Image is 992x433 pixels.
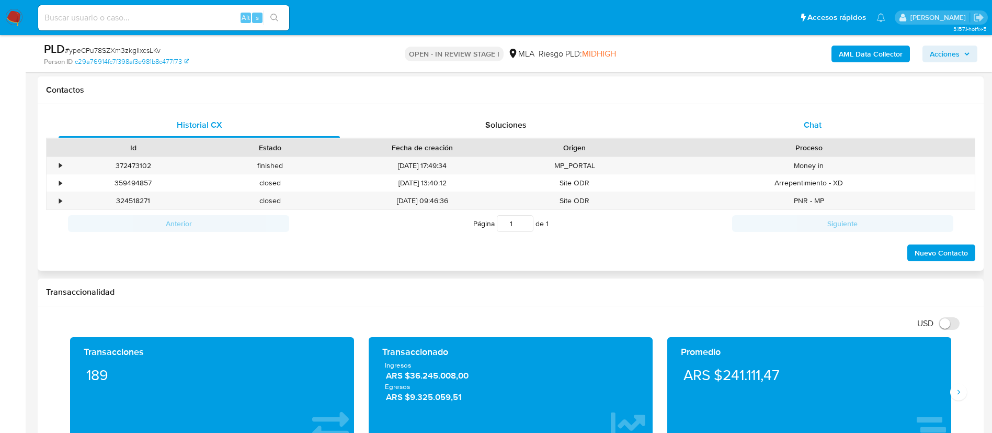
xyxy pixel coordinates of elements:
span: s [256,13,259,23]
span: Página de [473,215,549,232]
span: 1 [546,218,549,229]
a: Notificaciones [876,13,885,22]
span: Accesos rápidos [807,12,866,23]
div: 359494857 [65,174,202,192]
div: Fecha de creación [346,142,499,153]
span: Nuevo Contacto [915,246,968,260]
h1: Contactos [46,85,975,95]
div: Id [72,142,195,153]
div: • [59,196,62,206]
div: Estado [209,142,332,153]
div: PNR - MP [643,192,975,209]
div: closed [202,174,339,192]
button: Acciones [922,46,977,62]
b: AML Data Collector [839,46,903,62]
div: Site ODR [506,192,643,209]
div: Site ODR [506,174,643,192]
span: # ypeCPu78SZXm3zkgIlxcsLKv [65,45,161,55]
a: c29a76914fc7f398af3e981b8c477f73 [75,57,189,66]
b: Person ID [44,57,73,66]
span: MIDHIGH [582,48,616,60]
span: Riesgo PLD: [539,48,616,60]
div: • [59,161,62,171]
button: Siguiente [732,215,953,232]
div: [DATE] 17:49:34 [339,157,506,174]
div: MP_PORTAL [506,157,643,174]
button: Anterior [68,215,289,232]
p: OPEN - IN REVIEW STAGE I [405,47,504,61]
span: Chat [804,119,822,131]
b: PLD [44,40,65,57]
span: Soluciones [485,119,527,131]
div: • [59,178,62,188]
div: 372473102 [65,157,202,174]
div: closed [202,192,339,209]
div: Arrepentimiento - XD [643,174,975,192]
span: 3.157.1-hotfix-5 [953,25,987,33]
span: Acciones [930,46,960,62]
button: Nuevo Contacto [907,245,975,261]
button: AML Data Collector [831,46,910,62]
input: Buscar usuario o caso... [38,11,289,25]
h1: Transaccionalidad [46,287,975,297]
div: 324518271 [65,192,202,209]
span: Alt [242,13,250,23]
div: [DATE] 09:46:36 [339,192,506,209]
a: Salir [973,12,984,23]
span: Historial CX [177,119,222,131]
div: Origen [514,142,636,153]
button: search-icon [264,10,285,25]
div: MLA [508,48,534,60]
div: Proceso [651,142,967,153]
p: micaela.pliatskas@mercadolibre.com [910,13,970,23]
div: finished [202,157,339,174]
div: Money in [643,157,975,174]
div: [DATE] 13:40:12 [339,174,506,192]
